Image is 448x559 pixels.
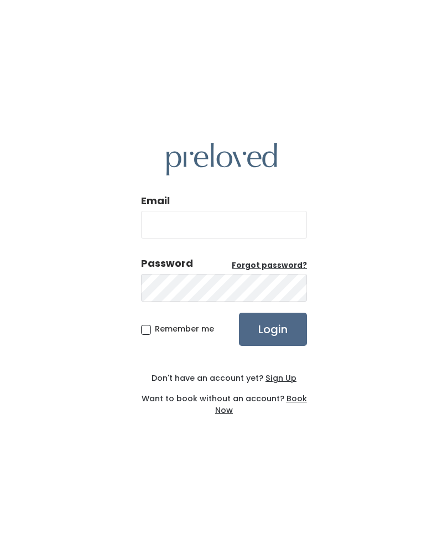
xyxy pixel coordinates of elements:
span: Remember me [155,323,214,334]
div: Don't have an account yet? [141,372,307,384]
img: preloved logo [166,143,277,175]
div: Password [141,256,193,271]
a: Book Now [215,393,307,416]
a: Sign Up [263,372,296,384]
u: Sign Up [265,372,296,384]
label: Email [141,194,170,208]
a: Forgot password? [232,260,307,271]
div: Want to book without an account? [141,384,307,416]
input: Login [239,313,307,346]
